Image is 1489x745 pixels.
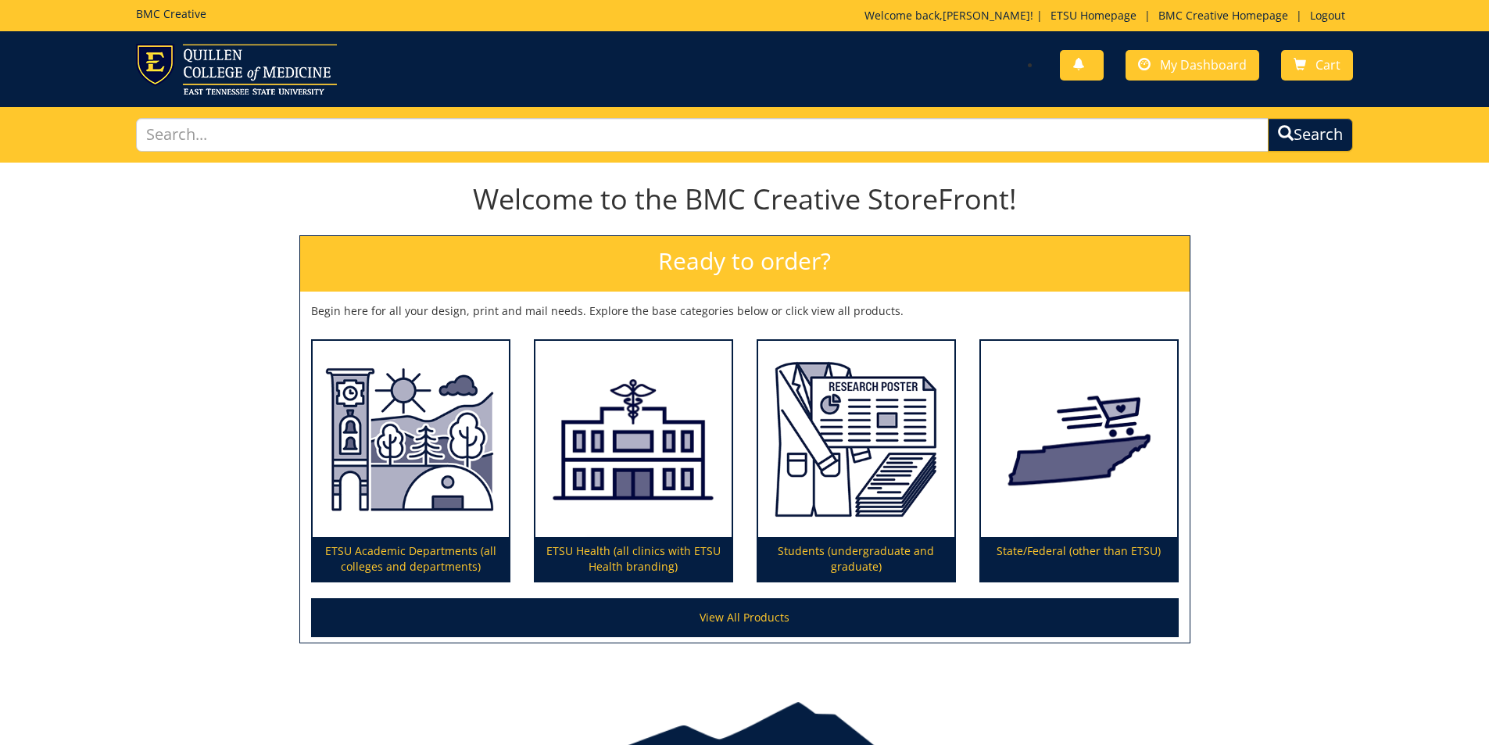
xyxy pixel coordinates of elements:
span: My Dashboard [1160,56,1247,73]
span: Cart [1315,56,1340,73]
h1: Welcome to the BMC Creative StoreFront! [299,184,1190,215]
p: Welcome back, ! | | | [864,8,1353,23]
input: Search... [136,118,1269,152]
img: State/Federal (other than ETSU) [981,341,1177,538]
img: Students (undergraduate and graduate) [758,341,954,538]
a: Students (undergraduate and graduate) [758,341,954,582]
p: ETSU Health (all clinics with ETSU Health branding) [535,537,732,581]
p: Begin here for all your design, print and mail needs. Explore the base categories below or click ... [311,303,1179,319]
img: ETSU Academic Departments (all colleges and departments) [313,341,509,538]
a: ETSU Health (all clinics with ETSU Health branding) [535,341,732,582]
a: State/Federal (other than ETSU) [981,341,1177,582]
a: [PERSON_NAME] [943,8,1030,23]
a: Logout [1302,8,1353,23]
a: ETSU Academic Departments (all colleges and departments) [313,341,509,582]
button: Search [1268,118,1353,152]
img: ETSU Health (all clinics with ETSU Health branding) [535,341,732,538]
a: Cart [1281,50,1353,81]
a: BMC Creative Homepage [1151,8,1296,23]
a: My Dashboard [1126,50,1259,81]
p: Students (undergraduate and graduate) [758,537,954,581]
p: State/Federal (other than ETSU) [981,537,1177,581]
h5: BMC Creative [136,8,206,20]
p: ETSU Academic Departments (all colleges and departments) [313,537,509,581]
img: ETSU logo [136,44,337,95]
h2: Ready to order? [300,236,1190,292]
a: ETSU Homepage [1043,8,1144,23]
a: View All Products [311,598,1179,637]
